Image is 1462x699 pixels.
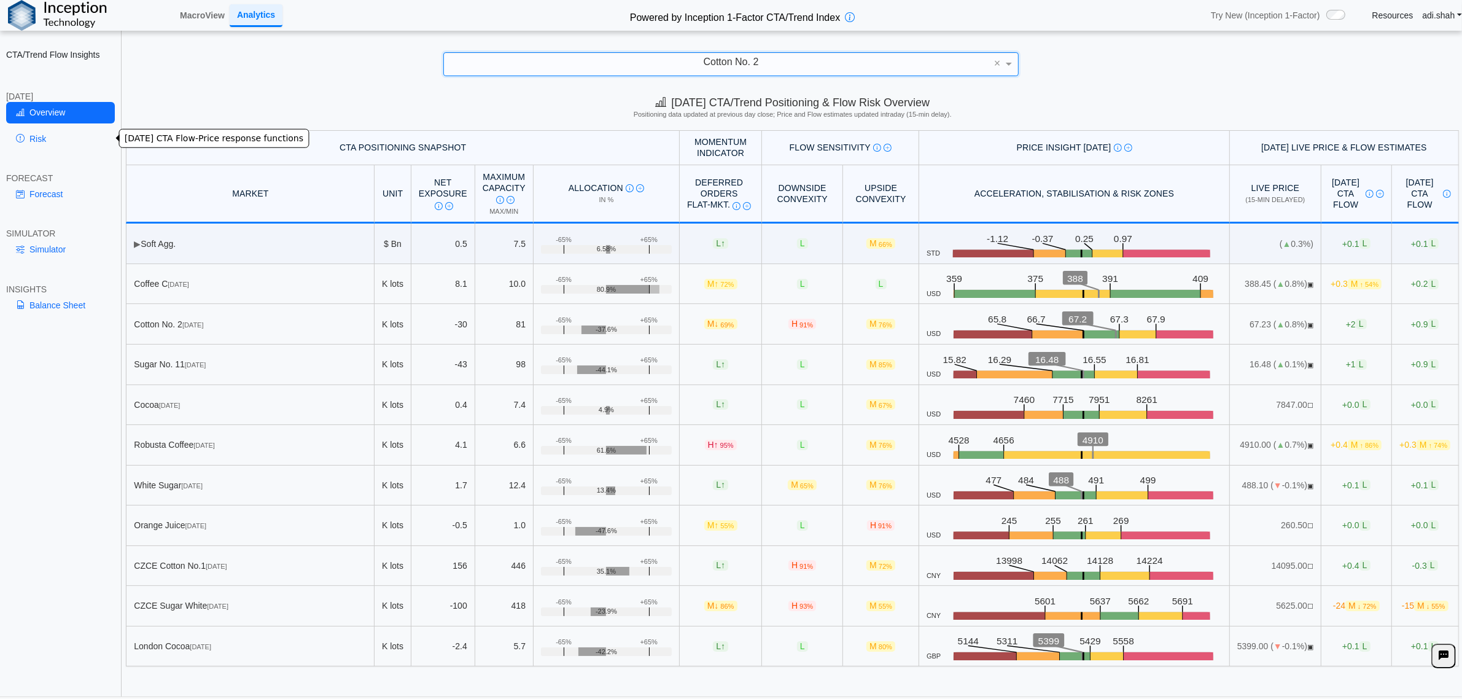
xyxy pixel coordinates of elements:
[1114,144,1122,152] img: Info
[879,361,892,369] span: 85%
[1147,314,1165,324] text: 67.9
[475,506,534,546] td: 1.0
[1230,264,1321,305] td: 388.45 ( 0.8%)
[884,144,892,152] img: Read More
[994,58,1001,69] span: ×
[1283,239,1291,249] span: ▲
[1422,10,1462,21] a: adi.shah
[713,359,728,370] span: L
[1356,319,1367,329] span: L
[1047,515,1063,526] text: 255
[1411,238,1439,249] span: +0.1
[866,319,895,329] span: M
[1411,279,1439,289] span: +0.2
[714,279,718,289] span: ↑
[640,477,658,485] div: +65%
[1028,274,1044,284] text: 375
[1130,596,1151,606] text: 5662
[1036,354,1060,365] text: 16.48
[475,546,534,587] td: 446
[769,142,911,153] div: Flow Sensitivity
[182,321,204,329] span: [DATE]
[6,49,115,60] h2: CTA/Trend Flow Insights
[175,5,230,26] a: MacroView
[992,53,1003,75] span: Clear value
[1277,319,1285,329] span: ▲
[680,130,762,165] th: Momentum Indicator
[1417,440,1450,450] span: M
[1359,520,1371,531] span: L
[799,563,813,570] span: 91%
[6,295,115,316] a: Balance Sheet
[1348,440,1382,450] span: M
[6,91,115,102] div: [DATE]
[714,319,718,329] span: ↓
[1230,130,1459,165] th: [DATE] Live Price & Flow Estimates
[1307,281,1313,288] span: OPEN: Market session is currently open.
[6,173,115,184] div: FORECAST
[1411,520,1439,531] span: +0.0
[1346,319,1367,329] span: +2
[713,399,728,410] span: L
[876,279,887,289] span: L
[687,177,752,211] div: Deferred Orders FLAT-MKT.
[1116,233,1134,244] text: 0.97
[556,558,572,566] div: -65%
[640,316,658,324] div: +65%
[873,144,881,152] img: Info
[866,399,895,410] span: M
[134,560,367,571] div: CZCE Cotton No.1
[788,480,817,490] span: M
[797,399,808,410] span: L
[206,563,227,570] span: [DATE]
[1307,361,1313,369] span: OPEN: Market session is currently open.
[927,249,940,257] span: STD
[788,560,816,571] span: H
[119,129,309,148] div: [DATE] CTA Flow-Price response functions
[134,278,367,289] div: Coffee C
[445,202,453,210] img: Read More
[743,202,751,210] img: Read More
[720,281,734,288] span: 72%
[927,330,941,338] span: USD
[1246,196,1305,203] span: (15-min delayed)
[943,354,967,365] text: 15.82
[411,264,475,305] td: 8.1
[640,558,658,566] div: +65%
[597,286,616,294] span: 80.9%
[375,224,411,264] td: $ Bn
[1342,238,1370,249] span: +0.1
[6,128,115,149] a: Risk
[989,354,1013,365] text: 16.29
[375,304,411,345] td: K lots
[483,171,526,205] div: Maximum Capacity
[597,568,616,576] span: 35.1%
[797,440,808,450] span: L
[797,520,808,531] span: L
[126,165,375,224] th: MARKET
[713,480,728,490] span: L
[1053,394,1074,405] text: 7715
[721,561,725,571] span: ↑
[1307,321,1313,329] span: OPEN: Market session is currently open.
[185,522,207,529] span: [DATE]
[597,486,616,494] span: 13.4%
[6,284,115,295] div: INSIGHTS
[640,236,658,244] div: +65%
[714,520,718,530] span: ↑
[411,466,475,506] td: 1.7
[556,236,572,244] div: -65%
[1307,442,1313,449] span: OPEN: Market session is currently open.
[134,520,367,531] div: Orange Juice
[230,4,282,27] a: Analytics
[1428,520,1439,531] span: L
[475,304,534,345] td: 81
[1110,314,1129,324] text: 67.3
[1192,274,1208,284] text: 409
[879,241,892,248] span: 66%
[800,482,814,490] span: 65%
[411,425,475,466] td: 4.1
[640,518,658,526] div: +65%
[475,586,534,627] td: 418
[949,435,970,445] text: 4528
